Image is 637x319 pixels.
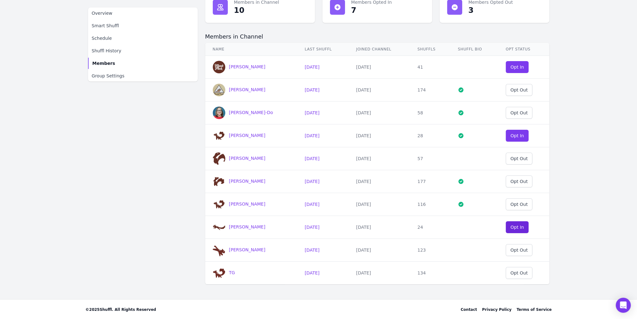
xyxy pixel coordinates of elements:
th: Shuffls [410,43,450,56]
div: Opt In [510,64,524,70]
span: [PERSON_NAME] [229,179,265,184]
td: 58 [410,102,450,124]
td: [DATE] [348,262,410,285]
span: [PERSON_NAME] [229,156,265,161]
a: Schedule [88,33,198,44]
div: Opt Out [510,110,528,116]
th: Joined Channel [348,43,410,56]
h2: Members in Channel [205,33,549,40]
span: [PERSON_NAME] [229,201,265,207]
img: Damian Warshall [213,129,225,142]
button: Opt Out [506,267,532,279]
div: Open Intercom Messenger [616,298,631,313]
a: Group Settings [88,70,198,81]
div: Opt Out [510,247,528,253]
td: [DATE] [348,79,410,102]
a: Jerry Hinestroza[PERSON_NAME] [213,224,265,229]
span: [PERSON_NAME] [229,64,265,69]
td: [DATE] [348,216,410,239]
div: 3 [468,5,474,15]
td: [DATE] [348,124,410,147]
td: [DATE] [348,56,410,79]
button: Opt Out [506,107,532,119]
span: © 2025 Shuffl. All Rights Reserved [86,307,156,312]
span: [PERSON_NAME] [229,133,265,138]
div: Contact [461,307,477,312]
td: 134 [410,262,450,285]
a: [DATE] [305,65,319,70]
button: Opt Out [506,175,532,187]
img: Jerry Hinestroza [213,221,225,233]
img: Gina Modugno [213,198,225,211]
img: Eric Mesh [213,175,225,188]
nav: Sidebar [88,8,198,81]
th: Shuffl Bio [450,43,498,56]
button: Opt In [506,221,529,233]
div: Opt Out [510,178,528,185]
span: [PERSON_NAME] [229,247,265,252]
button: Opt Out [506,153,532,165]
td: [DATE] [348,239,410,262]
a: [DATE] [305,248,319,253]
span: Smart Shuffl [92,23,119,29]
td: [DATE] [348,102,410,124]
img: Michelle Glienke [213,244,225,256]
a: Eric Mesh[PERSON_NAME] [213,179,265,184]
div: Opt Out [510,87,528,93]
a: Members [88,58,198,69]
span: [PERSON_NAME] [229,224,265,229]
img: David Marin [213,152,225,165]
a: Gina Modugno[PERSON_NAME] [213,201,265,207]
span: [PERSON_NAME]-Do [229,110,273,115]
button: Opt In [506,130,529,142]
a: Michelle Glienke[PERSON_NAME] [213,247,265,252]
a: Shuffl History [88,45,198,56]
div: Opt Out [510,270,528,276]
th: Name [205,43,297,56]
a: [DATE] [305,225,319,230]
span: Schedule [92,35,112,41]
a: Smart Shuffl [88,20,198,31]
td: [DATE] [348,170,410,193]
td: [DATE] [348,147,410,170]
a: Brandy Keel-Do[PERSON_NAME]-Do [213,110,273,115]
td: 28 [410,124,450,147]
a: [DATE] [305,87,319,92]
span: Members [92,60,115,66]
td: 24 [410,216,450,239]
td: 174 [410,79,450,102]
span: Shuffl History [92,48,121,54]
td: [DATE] [348,193,410,216]
th: Opt Status [498,43,549,56]
button: Opt Out [506,84,532,96]
a: TG TG [213,270,235,275]
a: Alex Cahill[PERSON_NAME] [213,64,265,69]
a: Arkadiusz Luba[PERSON_NAME] [213,87,265,92]
div: Opt In [510,133,524,139]
span: Group Settings [92,73,125,79]
span: TG [229,270,235,275]
img: TG [213,267,225,279]
a: [DATE] [305,270,319,275]
button: Opt Out [506,244,532,256]
a: Privacy Policy [482,307,511,312]
td: 177 [410,170,450,193]
button: Opt In [506,61,529,73]
a: [DATE] [305,133,319,138]
div: Opt Out [510,155,528,162]
div: 7 [351,5,357,15]
div: 10 [234,5,244,15]
div: Opt In [510,224,524,230]
a: Terms of Service [516,307,551,312]
img: Arkadiusz Luba [213,84,225,96]
span: [PERSON_NAME] [229,87,265,92]
td: 116 [410,193,450,216]
div: Opt Out [510,201,528,207]
a: [DATE] [305,179,319,184]
a: Overview [88,8,198,19]
a: [DATE] [305,156,319,161]
td: 123 [410,239,450,262]
a: [DATE] [305,110,319,115]
a: Damian Warshall[PERSON_NAME] [213,133,265,138]
td: 57 [410,147,450,170]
